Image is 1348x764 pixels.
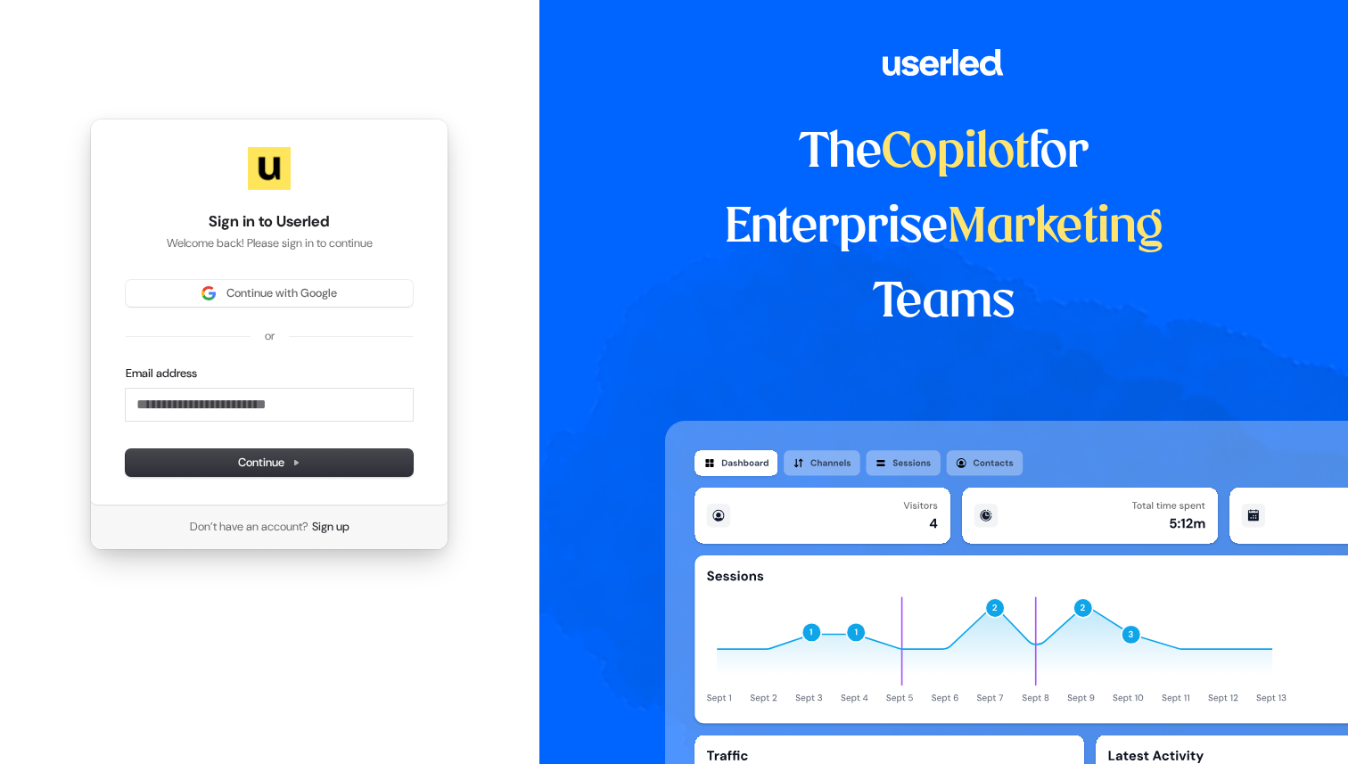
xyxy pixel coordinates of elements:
span: Continue with Google [226,285,337,301]
p: or [265,328,275,344]
img: Sign in with Google [201,286,216,300]
span: Copilot [882,130,1029,177]
span: Don’t have an account? [190,519,308,535]
h1: Sign in to Userled [126,211,413,233]
button: Sign in with GoogleContinue with Google [126,280,413,307]
img: Userled [248,147,291,190]
a: Sign up [312,519,349,535]
label: Email address [126,366,197,382]
p: Welcome back! Please sign in to continue [126,235,413,251]
span: Marketing [948,205,1163,251]
button: Continue [126,449,413,476]
span: Continue [238,455,300,471]
h1: The for Enterprise Teams [665,116,1222,341]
